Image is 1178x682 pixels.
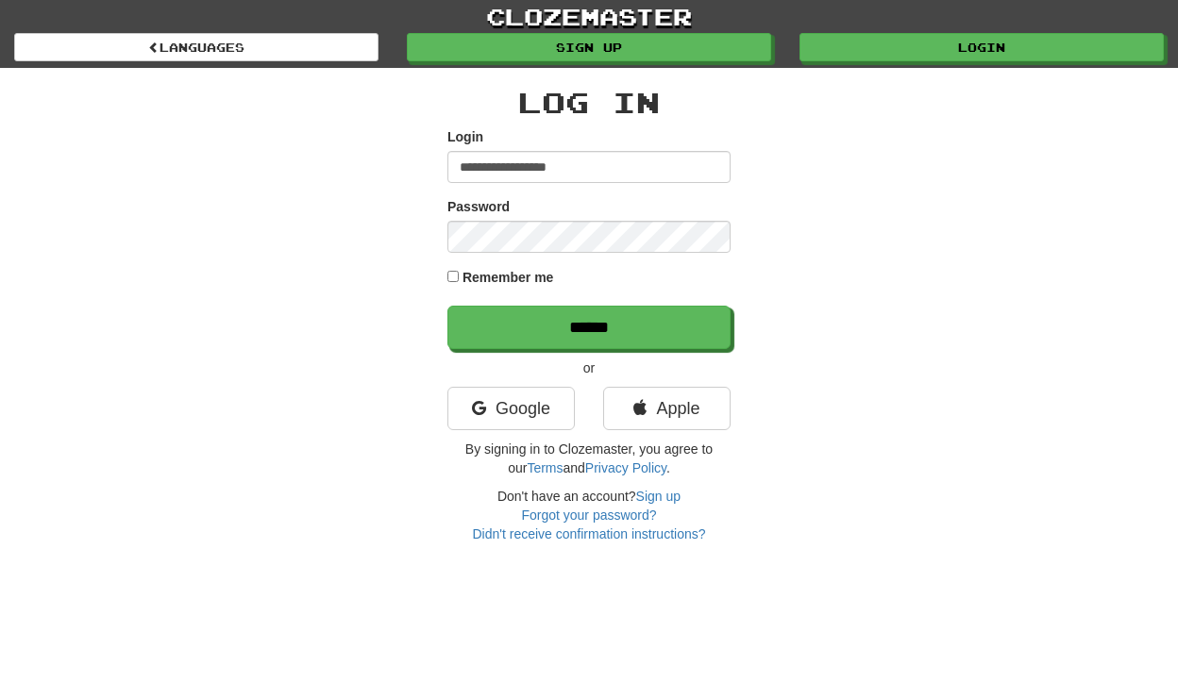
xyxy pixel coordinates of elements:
[447,387,575,430] a: Google
[447,197,510,216] label: Password
[472,526,705,541] a: Didn't receive confirmation instructions?
[463,268,554,287] label: Remember me
[527,460,563,475] a: Terms
[636,489,681,504] a: Sign up
[447,127,483,146] label: Login
[799,33,1164,61] a: Login
[14,33,379,61] a: Languages
[521,507,656,523] a: Forgot your password?
[447,358,731,377] p: or
[447,440,731,477] p: By signing in to Clozemaster, you agree to our and .
[447,87,731,118] h2: Log In
[407,33,771,61] a: Sign up
[447,487,731,543] div: Don't have an account?
[603,387,731,430] a: Apple
[585,460,666,475] a: Privacy Policy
